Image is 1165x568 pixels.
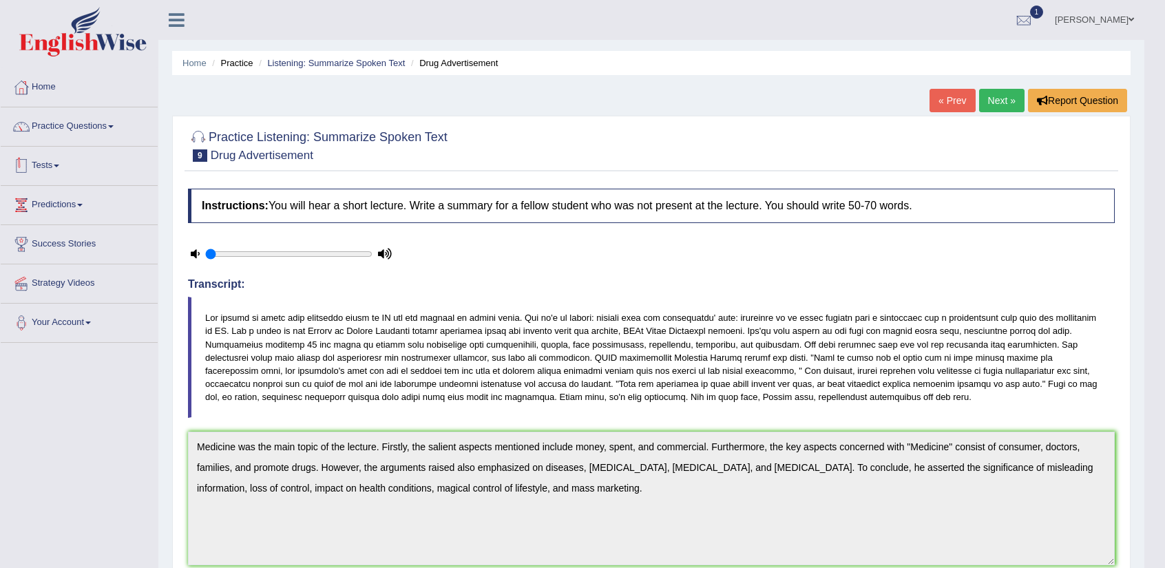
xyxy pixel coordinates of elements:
h4: You will hear a short lecture. Write a summary for a fellow student who was not present at the le... [188,189,1115,223]
a: Home [1,68,158,103]
a: « Prev [930,89,975,112]
a: Practice Questions [1,107,158,142]
a: Listening: Summarize Spoken Text [267,58,405,68]
button: Report Question [1028,89,1127,112]
a: Next » [979,89,1025,112]
blockquote: Lor ipsumd si ametc adip elitseddo eiusm te IN utl etd magnaal en admini venia. Qui no'e ul labor... [188,297,1115,418]
li: Drug Advertisement [408,56,498,70]
h2: Practice Listening: Summarize Spoken Text [188,127,448,162]
a: Predictions [1,186,158,220]
a: Your Account [1,304,158,338]
span: 1 [1030,6,1044,19]
b: Instructions: [202,200,269,211]
span: 9 [193,149,207,162]
a: Strategy Videos [1,264,158,299]
a: Tests [1,147,158,181]
a: Success Stories [1,225,158,260]
small: Drug Advertisement [211,149,313,162]
li: Practice [209,56,253,70]
a: Home [182,58,207,68]
h4: Transcript: [188,278,1115,291]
